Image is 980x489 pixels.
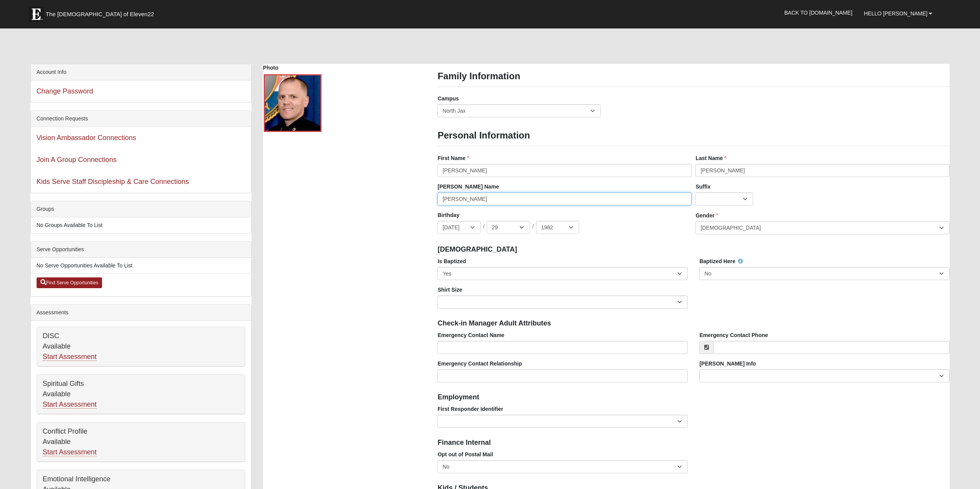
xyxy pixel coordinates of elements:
[31,258,251,274] li: No Serve Opportunities Available To List
[864,10,928,17] span: Hello [PERSON_NAME]
[437,319,950,328] h4: Check-in Manager Adult Attributes
[483,223,484,231] span: /
[779,3,858,22] a: Back to [DOMAIN_NAME]
[437,405,503,413] label: First Responder Identifier
[532,223,534,231] span: /
[31,305,251,321] div: Assessments
[437,211,459,219] label: Birthday
[695,154,727,162] label: Last Name
[43,448,97,456] a: Start Assessment
[37,375,245,414] div: Spiritual Gifts Available
[699,331,768,339] label: Emergency Contact Phone
[43,353,97,361] a: Start Assessment
[437,257,466,265] label: Is Baptized
[437,439,950,447] h4: Finance Internal
[699,360,756,367] label: [PERSON_NAME] Info
[37,178,189,185] a: Kids Serve Staff Discipleship & Care Connections
[31,217,251,233] li: No Groups Available To List
[437,95,459,102] label: Campus
[25,3,179,22] a: The [DEMOGRAPHIC_DATA] of Eleven22
[695,183,710,190] label: Suffix
[37,327,245,366] div: DISC Available
[37,422,245,462] div: Conflict Profile Available
[437,331,504,339] label: Emergency Contact Name
[437,71,950,82] h3: Family Information
[858,4,938,23] a: Hello [PERSON_NAME]
[37,87,93,95] a: Change Password
[28,7,44,22] img: Eleven22 logo
[31,242,251,258] div: Serve Opportunities
[31,201,251,217] div: Groups
[437,130,950,141] h3: Personal Information
[437,183,499,190] label: [PERSON_NAME] Name
[695,212,718,219] label: Gender
[37,134,136,142] a: Vision Ambassador Connections
[263,64,278,72] label: Photo
[437,286,462,294] label: Shirt Size
[37,277,102,288] a: Find Serve Opportunities
[437,393,950,402] h4: Employment
[699,257,743,265] label: Baptized Here
[437,451,493,458] label: Opt out of Postal Mail
[437,154,469,162] label: First Name
[43,401,97,409] a: Start Assessment
[437,245,950,254] h4: [DEMOGRAPHIC_DATA]
[31,64,251,80] div: Account Info
[37,156,117,164] a: Join A Group Connections
[46,10,154,18] span: The [DEMOGRAPHIC_DATA] of Eleven22
[437,360,522,367] label: Emergency Contact Relationship
[31,111,251,127] div: Connection Requests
